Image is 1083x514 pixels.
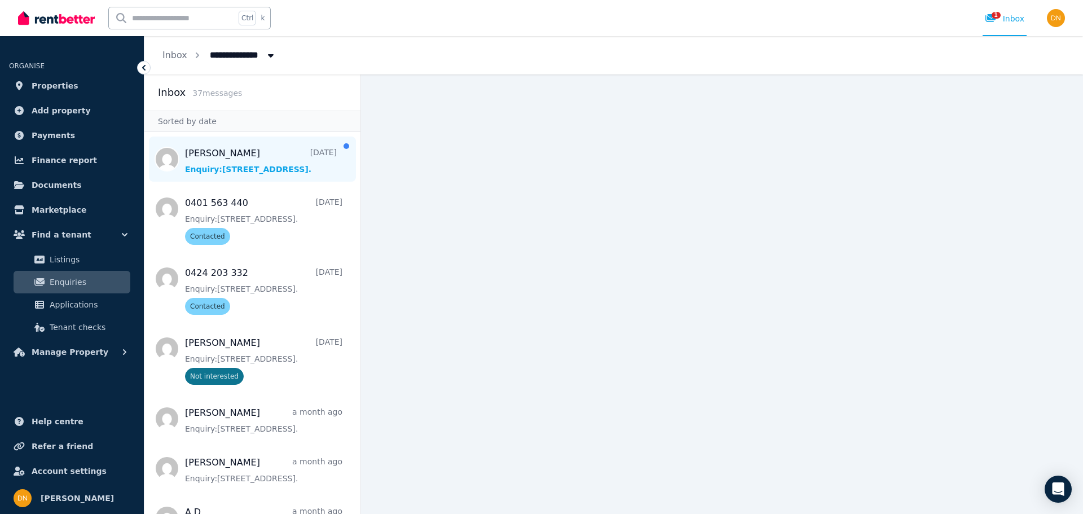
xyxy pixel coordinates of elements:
[18,10,95,27] img: RentBetter
[32,129,75,142] span: Payments
[32,464,107,478] span: Account settings
[9,199,135,221] a: Marketplace
[32,104,91,117] span: Add property
[50,320,126,334] span: Tenant checks
[32,178,82,192] span: Documents
[185,336,342,385] a: [PERSON_NAME][DATE]Enquiry:[STREET_ADDRESS].Not interested
[9,99,135,122] a: Add property
[9,149,135,172] a: Finance report
[14,489,32,507] img: Deepak Narang
[14,271,130,293] a: Enquiries
[9,124,135,147] a: Payments
[9,341,135,363] button: Manage Property
[14,316,130,339] a: Tenant checks
[41,491,114,505] span: [PERSON_NAME]
[144,111,360,132] div: Sorted by date
[185,266,342,315] a: 0424 203 332[DATE]Enquiry:[STREET_ADDRESS].Contacted
[192,89,242,98] span: 37 message s
[9,435,135,458] a: Refer a friend
[9,223,135,246] button: Find a tenant
[1047,9,1065,27] img: Deepak Narang
[9,174,135,196] a: Documents
[32,345,108,359] span: Manage Property
[9,460,135,482] a: Account settings
[239,11,256,25] span: Ctrl
[162,50,187,60] a: Inbox
[992,12,1001,19] span: 1
[185,147,337,175] a: [PERSON_NAME][DATE]Enquiry:[STREET_ADDRESS].
[32,79,78,93] span: Properties
[32,228,91,241] span: Find a tenant
[9,410,135,433] a: Help centre
[185,456,342,484] a: [PERSON_NAME]a month agoEnquiry:[STREET_ADDRESS].
[144,132,360,514] nav: Message list
[985,13,1024,24] div: Inbox
[32,415,83,428] span: Help centre
[14,293,130,316] a: Applications
[50,275,126,289] span: Enquiries
[1045,476,1072,503] div: Open Intercom Messenger
[32,203,86,217] span: Marketplace
[32,153,97,167] span: Finance report
[9,62,45,70] span: ORGANISE
[261,14,265,23] span: k
[9,74,135,97] a: Properties
[50,253,126,266] span: Listings
[14,248,130,271] a: Listings
[185,406,342,434] a: [PERSON_NAME]a month agoEnquiry:[STREET_ADDRESS].
[185,196,342,245] a: 0401 563 440[DATE]Enquiry:[STREET_ADDRESS].Contacted
[32,440,93,453] span: Refer a friend
[50,298,126,311] span: Applications
[144,36,294,74] nav: Breadcrumb
[158,85,186,100] h2: Inbox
